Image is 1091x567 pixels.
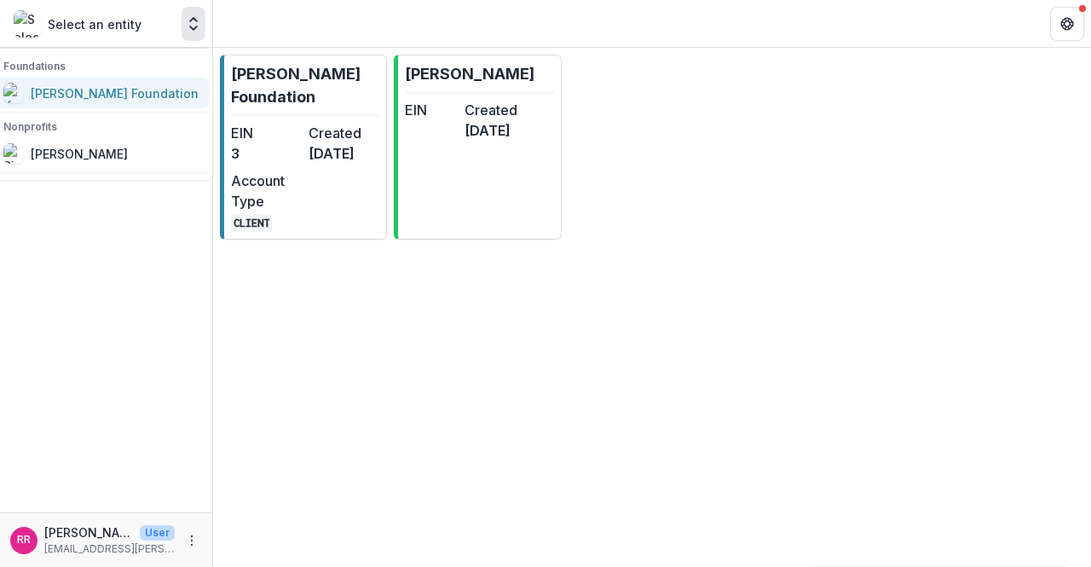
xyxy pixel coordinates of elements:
[182,530,202,551] button: More
[48,15,141,33] p: Select an entity
[140,525,175,541] p: User
[231,171,302,211] dt: Account Type
[220,55,387,240] a: [PERSON_NAME] FoundationEIN3Created[DATE]Account TypeCLIENT
[309,143,379,164] dd: [DATE]
[405,62,534,85] p: [PERSON_NAME]
[231,143,302,164] dd: 3
[14,10,41,38] img: Select an entity
[231,214,272,232] code: CLIENT
[394,55,561,240] a: [PERSON_NAME]EINCreated[DATE]
[17,535,31,546] div: Richard Riley
[465,120,517,141] dd: [DATE]
[465,100,517,120] dt: Created
[405,100,458,120] dt: EIN
[44,541,175,557] p: [EMAIL_ADDRESS][PERSON_NAME][DOMAIN_NAME]
[1050,7,1084,41] button: Get Help
[309,123,379,143] dt: Created
[44,524,133,541] p: [PERSON_NAME]
[231,123,302,143] dt: EIN
[231,62,379,108] p: [PERSON_NAME] Foundation
[182,7,205,41] button: Open entity switcher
